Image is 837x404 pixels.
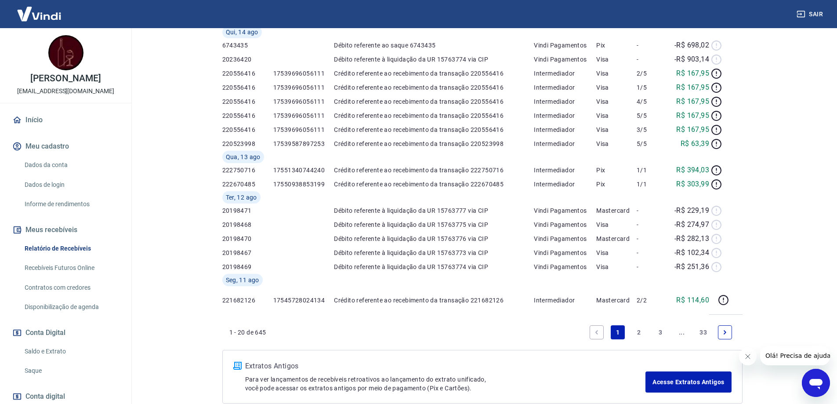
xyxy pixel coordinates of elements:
p: Pix [596,180,637,189]
p: 220556416 [222,97,273,106]
a: Page 3 [653,325,667,339]
p: 221682126 [222,296,273,305]
p: Vindi Pagamentos [534,41,596,50]
p: 17545728024134 [273,296,334,305]
p: 17539696056111 [273,111,334,120]
p: - [637,262,667,271]
p: Visa [596,139,637,148]
p: Mastercard [596,234,637,243]
p: Intermediador [534,83,596,92]
p: [PERSON_NAME] [30,74,101,83]
span: Qua, 13 ago [226,153,261,161]
p: Visa [596,111,637,120]
p: Vindi Pagamentos [534,262,596,271]
p: 6743435 [222,41,273,50]
p: 20198469 [222,262,273,271]
p: Crédito referente ao recebimento da transação 221682126 [334,296,534,305]
p: Crédito referente ao recebimento da transação 220556416 [334,83,534,92]
p: Crédito referente ao recebimento da transação 220556416 [334,111,534,120]
p: 222670485 [222,180,273,189]
p: Intermediador [534,296,596,305]
p: Débito referente à liquidação da UR 15763774 via CIP [334,55,534,64]
a: Page 1 is your current page [611,325,625,339]
span: Ter, 12 ago [226,193,257,202]
p: Vindi Pagamentos [534,248,596,257]
p: R$ 63,39 [681,138,709,149]
p: 1/1 [637,166,667,175]
p: 220556416 [222,125,273,134]
p: 220556416 [222,69,273,78]
a: Informe de rendimentos [21,195,121,213]
p: - [637,248,667,257]
button: Conta Digital [11,323,121,342]
p: Intermediador [534,125,596,134]
p: -R$ 229,19 [674,205,709,216]
p: Visa [596,97,637,106]
p: Extratos Antigos [245,361,646,371]
p: Intermediador [534,139,596,148]
p: R$ 167,95 [676,68,709,79]
p: - [637,234,667,243]
p: Vindi Pagamentos [534,206,596,215]
a: Recebíveis Futuros Online [21,259,121,277]
p: 20198468 [222,220,273,229]
p: 220556416 [222,111,273,120]
p: Visa [596,83,637,92]
p: 1 - 20 de 645 [229,328,266,337]
p: 17550938853199 [273,180,334,189]
a: Relatório de Recebíveis [21,240,121,258]
p: Débito referente à liquidação da UR 15763775 via CIP [334,220,534,229]
span: Olá! Precisa de ajuda? [5,6,74,13]
p: 220556416 [222,83,273,92]
p: Crédito referente ao recebimento da transação 222670485 [334,180,534,189]
p: - [637,55,667,64]
p: Vindi Pagamentos [534,234,596,243]
button: Meu cadastro [11,137,121,156]
p: Visa [596,262,637,271]
p: 1/5 [637,83,667,92]
span: Qui, 14 ago [226,28,258,36]
p: Visa [596,55,637,64]
p: Débito referente ao saque 6743435 [334,41,534,50]
a: Contratos com credores [21,279,121,297]
p: -R$ 282,13 [674,233,709,244]
p: R$ 114,60 [676,295,709,306]
p: Crédito referente ao recebimento da transação 220556416 [334,97,534,106]
p: -R$ 102,34 [674,247,709,258]
p: [EMAIL_ADDRESS][DOMAIN_NAME] [17,87,114,96]
p: Intermediador [534,180,596,189]
p: Visa [596,125,637,134]
p: 17539696056111 [273,83,334,92]
p: Intermediador [534,69,596,78]
p: - [637,220,667,229]
p: Crédito referente ao recebimento da transação 220556416 [334,69,534,78]
p: Vindi Pagamentos [534,55,596,64]
p: 4/5 [637,97,667,106]
button: Sair [795,6,826,22]
p: 220523998 [222,139,273,148]
p: 222750716 [222,166,273,175]
p: Pix [596,41,637,50]
iframe: Botão para abrir a janela de mensagens [802,369,830,397]
p: R$ 167,95 [676,110,709,121]
p: Crédito referente ao recebimento da transação 222750716 [334,166,534,175]
p: 17539696056111 [273,97,334,106]
p: Crédito referente ao recebimento da transação 220523998 [334,139,534,148]
ul: Pagination [586,322,736,343]
p: R$ 303,99 [676,179,709,189]
p: Mastercard [596,206,637,215]
p: 20198470 [222,234,273,243]
img: ícone [233,362,242,370]
p: -R$ 903,14 [674,54,709,65]
button: Meus recebíveis [11,220,121,240]
p: Visa [596,69,637,78]
p: 20236420 [222,55,273,64]
a: Dados de login [21,176,121,194]
a: Page 33 [696,325,710,339]
img: 1cbb7641-76d3-4fdf-becb-274238083d16.jpeg [48,35,83,70]
p: R$ 167,95 [676,124,709,135]
p: -R$ 251,36 [674,262,709,272]
p: 3/5 [637,125,667,134]
p: Crédito referente ao recebimento da transação 220556416 [334,125,534,134]
p: - [637,206,667,215]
